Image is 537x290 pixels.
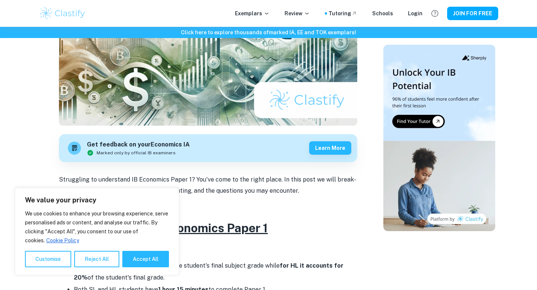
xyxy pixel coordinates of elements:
[25,209,169,245] p: We use cookies to enhance your browsing experience, serve personalised ads or content, and analys...
[372,9,393,18] a: Schools
[46,237,79,244] a: Cookie Policy
[39,6,86,21] img: Clastify logo
[15,188,179,275] div: We value your privacy
[59,174,357,197] p: Struggling to understand IB Economics Paper 1? You've come to the right place. In this post we wi...
[428,7,441,20] button: Help and Feedback
[59,134,357,162] a: Get feedback on yourEconomics IAMarked only by official IB examinersLearn more
[447,7,498,20] button: JOIN FOR FREE
[1,28,536,37] h6: Click here to explore thousands of marked IA, EE and TOK exemplars !
[285,9,310,18] p: Review
[25,251,71,267] button: Customise
[122,251,169,267] button: Accept All
[25,196,169,205] p: We value your privacy
[235,9,270,18] p: Exemplars
[87,140,190,149] h6: Get feedback on your Economics IA
[148,221,268,235] u: IB Economics Paper 1
[74,260,357,284] li: At of the student's final subject grade while of the student's final grade.
[74,251,119,267] button: Reject All
[309,141,351,155] button: Learn more
[97,149,176,156] span: Marked only by official IB examiners
[383,45,495,231] img: Thumbnail
[329,9,357,18] a: Tutoring
[408,9,423,18] a: Login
